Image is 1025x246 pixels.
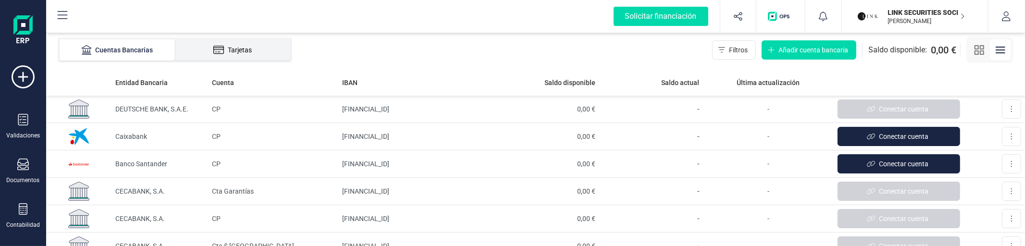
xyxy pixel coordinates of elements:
[338,96,494,123] td: [FINANCIAL_ID]
[602,1,720,32] button: Solicitar financiación
[68,209,89,228] img: Imagen de CECABANK, S.A.
[838,127,960,146] button: Conectar cuenta
[499,132,595,141] span: 0,00 €
[64,149,93,178] img: Imagen de Banco Santander
[729,45,748,55] span: Filtros
[68,182,89,201] img: Imagen de CECABANK, S.A.
[879,159,929,169] span: Conectar cuenta
[931,43,956,57] span: 0,00 €
[767,133,769,140] span: -
[13,15,33,46] img: Logo Finanedi
[712,40,756,60] button: Filtros
[212,105,221,113] span: CP
[614,7,708,26] div: Solicitar financiación
[603,158,700,170] p: -
[838,182,960,201] button: Conectar cuenta
[499,186,595,196] span: 0,00 €
[212,78,234,87] span: Cuenta
[212,187,254,195] span: Cta Garantías
[212,133,221,140] span: CP
[767,105,769,113] span: -
[115,187,165,195] span: CECABANK, S.A.
[662,78,700,87] span: Saldo actual
[879,132,929,141] span: Conectar cuenta
[767,215,769,222] span: -
[115,160,167,168] span: Banco Santander
[603,213,700,224] p: -
[342,78,358,87] span: IBAN
[879,186,929,196] span: Conectar cuenta
[212,215,221,222] span: CP
[767,160,769,168] span: -
[838,99,960,119] button: Conectar cuenta
[838,209,960,228] button: Conectar cuenta
[853,1,976,32] button: LILINK SECURITIES SOCIEDAD DE VALORES SA[PERSON_NAME]
[68,99,89,119] img: Imagen de DEUTSCHE BANK, S.A.E.
[499,159,595,169] span: 0,00 €
[603,185,700,197] p: -
[544,78,595,87] span: Saldo disponible
[338,150,494,178] td: [FINANCIAL_ID]
[115,133,147,140] span: Caixabank
[888,17,965,25] p: [PERSON_NAME]
[7,176,40,184] div: Documentos
[868,44,927,56] span: Saldo disponible:
[857,6,878,27] img: LI
[338,205,494,233] td: [FINANCIAL_ID]
[888,8,965,17] p: LINK SECURITIES SOCIEDAD DE VALORES SA
[499,214,595,223] span: 0,00 €
[603,131,700,142] p: -
[212,160,221,168] span: CP
[879,214,929,223] span: Conectar cuenta
[879,104,929,114] span: Conectar cuenta
[767,187,769,195] span: -
[768,12,793,21] img: Logo de OPS
[737,78,800,87] span: Última actualización
[762,40,856,60] button: Añadir cuenta bancaria
[338,178,494,205] td: [FINANCIAL_ID]
[778,45,848,55] span: Añadir cuenta bancaria
[115,105,188,113] span: DEUTSCHE BANK, S.A.E.
[762,1,799,32] button: Logo de OPS
[603,103,700,115] p: -
[838,154,960,173] button: Conectar cuenta
[6,132,40,139] div: Validaciones
[79,45,156,55] div: Cuentas Bancarias
[499,104,595,114] span: 0,00 €
[194,45,271,55] div: Tarjetas
[338,123,494,150] td: [FINANCIAL_ID]
[6,221,40,229] div: Contabilidad
[115,215,165,222] span: CECABANK, S.A.
[64,122,93,151] img: Imagen de Caixabank
[115,78,168,87] span: Entidad Bancaria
